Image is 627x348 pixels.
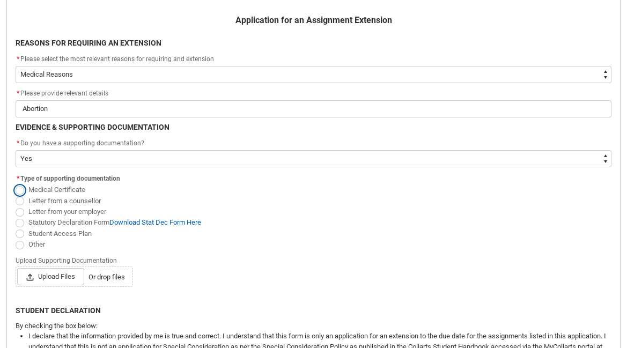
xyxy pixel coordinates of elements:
abbr: required [17,90,19,97]
p: By checking the box below: [16,321,611,331]
span: Letter from a counsellor [28,197,101,205]
abbr: required [17,139,19,147]
b: REASONS FOR REQUIRING AN EXTENSION [16,39,161,47]
abbr: required [17,55,19,63]
span: Upload Supporting Documentation [16,254,121,265]
a: Download Stat Dec Form Here [109,218,201,226]
span: Student Access Plan [28,229,92,238]
span: Or drop files [88,272,125,283]
b: EVIDENCE & SUPPORTING DOCUMENTATION [16,123,169,131]
span: Medical Certificate [28,186,85,194]
b: Application for an Assignment Extension [235,15,392,25]
span: Do you have a supporting documentation? [20,139,144,147]
span: Upload Files [17,268,84,285]
b: STUDENT DECLARATION [16,306,101,315]
abbr: required [17,175,19,182]
span: Statutory Declaration Form [28,218,201,226]
span: Type of supporting documentation [20,175,120,182]
span: Please provide relevant details [16,90,108,97]
span: Letter from your employer [28,208,106,216]
span: Other [28,240,45,248]
span: Please select the most relevant reasons for requiring and extension [20,55,214,63]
